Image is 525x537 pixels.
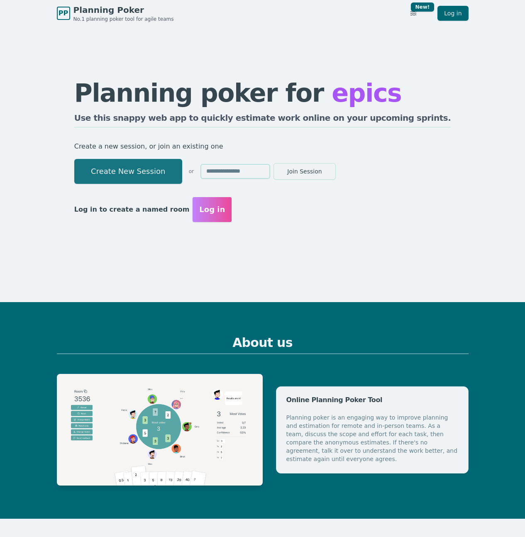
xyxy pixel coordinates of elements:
div: Planning poker is an engaging way to improve planning and estimation for remote and in-person tea... [286,413,458,463]
p: Create a new session, or join an existing one [74,141,451,152]
a: PPPlanning PokerNo.1 planning poker tool for agile teams [57,4,174,22]
span: Log in [199,204,225,215]
h2: About us [57,335,469,354]
div: Online Planning Poker Tool [286,397,458,403]
img: Planning Poker example session [57,374,263,486]
h1: Planning poker for [74,81,451,105]
span: or [189,168,194,175]
h2: Use this snappy web app to quickly estimate work online on your upcoming sprints. [74,112,451,127]
div: New! [411,2,435,12]
button: New! [406,6,421,21]
span: Planning Poker [73,4,174,16]
span: PP [59,8,68,18]
span: No.1 planning poker tool for agile teams [73,16,174,22]
a: Log in [437,6,468,21]
button: Log in [193,197,232,222]
button: Join Session [273,163,336,180]
span: epics [332,78,401,107]
p: Log in to create a named room [74,204,190,215]
button: Create New Session [74,159,182,184]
